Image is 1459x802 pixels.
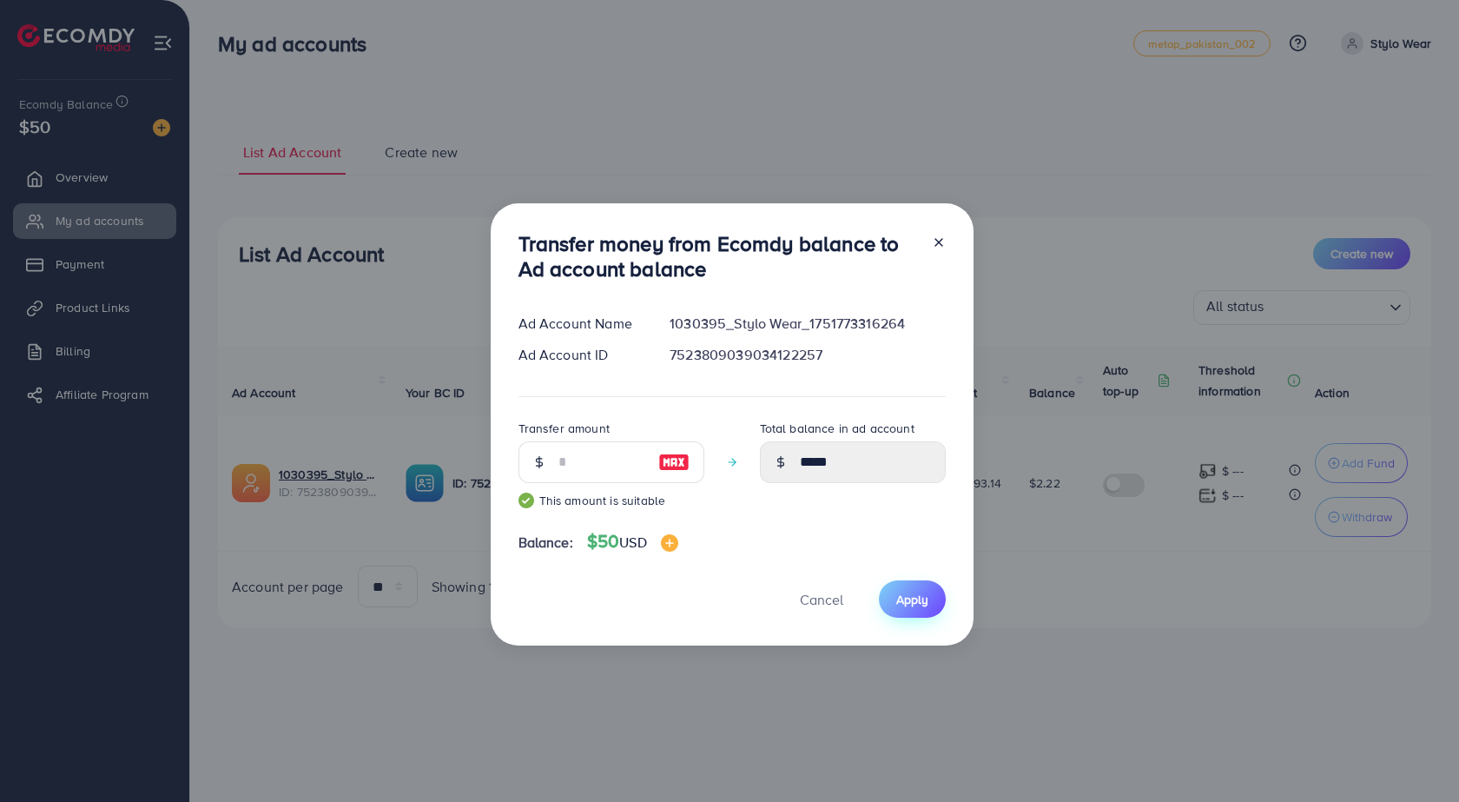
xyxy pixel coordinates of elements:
label: Total balance in ad account [760,420,914,437]
button: Apply [879,580,946,618]
div: 1030395_Stylo Wear_1751773316264 [656,314,959,334]
div: 7523809039034122257 [656,345,959,365]
h3: Transfer money from Ecomdy balance to Ad account balance [518,231,918,282]
div: Ad Account ID [505,345,657,365]
h4: $50 [587,531,678,553]
label: Transfer amount [518,420,610,437]
span: USD [619,533,646,552]
img: guide [518,493,534,508]
span: Cancel [800,590,843,609]
small: This amount is suitable [518,492,704,509]
iframe: Chat [1385,724,1446,789]
span: Balance: [518,533,573,553]
span: Apply [896,591,928,608]
img: image [661,534,678,552]
button: Cancel [778,580,865,618]
img: image [658,452,690,473]
div: Ad Account Name [505,314,657,334]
